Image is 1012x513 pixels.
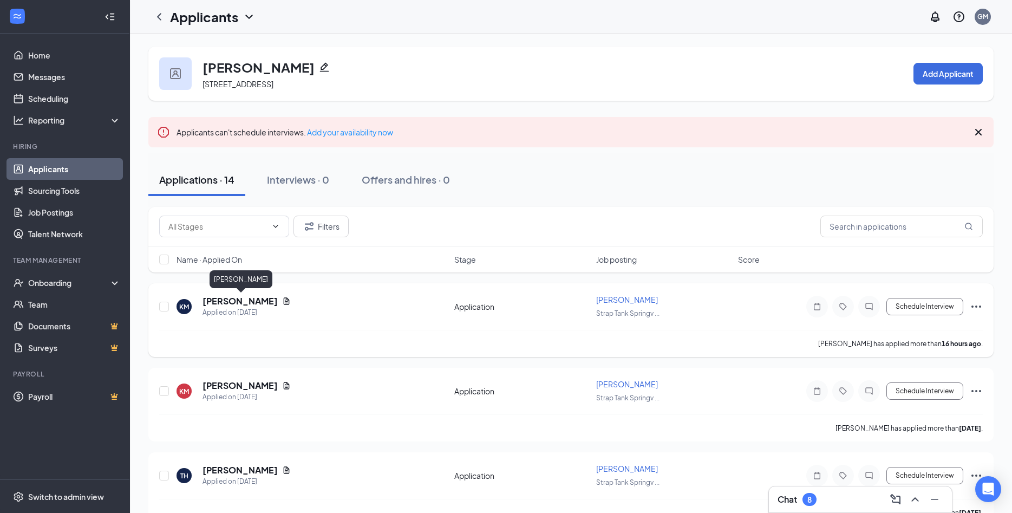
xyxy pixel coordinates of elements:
a: Applicants [28,158,121,180]
span: Strap Tank Springv ... [596,478,660,486]
svg: Minimize [928,493,941,506]
div: Application [454,470,590,481]
svg: Cross [972,126,985,139]
svg: Note [811,387,824,395]
h3: [PERSON_NAME] [203,58,315,76]
svg: Error [157,126,170,139]
svg: ChatInactive [863,302,876,311]
svg: Ellipses [970,469,983,482]
input: All Stages [168,220,267,232]
svg: Note [811,302,824,311]
div: Hiring [13,142,119,151]
svg: Notifications [929,10,942,23]
svg: Pencil [319,62,330,73]
div: Offers and hires · 0 [362,173,450,186]
div: Payroll [13,369,119,379]
button: Schedule Interview [886,298,963,315]
img: user icon [170,68,181,79]
svg: Ellipses [970,300,983,313]
a: DocumentsCrown [28,315,121,337]
b: [DATE] [959,424,981,432]
svg: Note [811,471,824,480]
h5: [PERSON_NAME] [203,295,278,307]
svg: MagnifyingGlass [964,222,973,231]
div: Team Management [13,256,119,265]
div: Interviews · 0 [267,173,329,186]
svg: Analysis [13,115,24,126]
svg: ChatInactive [863,471,876,480]
div: Applications · 14 [159,173,234,186]
svg: Filter [303,220,316,233]
b: 16 hours ago [942,340,981,348]
div: KM [179,302,189,311]
svg: ChevronDown [243,10,256,23]
a: Job Postings [28,202,121,223]
svg: Settings [13,491,24,502]
svg: ComposeMessage [889,493,902,506]
span: Job posting [596,254,637,265]
span: [PERSON_NAME] [596,295,658,304]
svg: ChevronUp [909,493,922,506]
a: Messages [28,66,121,88]
button: Filter Filters [293,216,349,237]
span: [PERSON_NAME] [596,379,658,389]
button: Schedule Interview [886,467,963,484]
button: Add Applicant [913,63,983,85]
h3: Chat [778,493,797,505]
a: Home [28,44,121,66]
div: TH [180,471,188,480]
a: Add your availability now [307,127,393,137]
span: Name · Applied On [177,254,242,265]
span: Score [738,254,760,265]
svg: ChevronDown [271,222,280,231]
svg: Tag [837,471,850,480]
span: Stage [454,254,476,265]
svg: UserCheck [13,277,24,288]
span: Strap Tank Springv ... [596,394,660,402]
div: Reporting [28,115,121,126]
p: [PERSON_NAME] has applied more than . [818,339,983,348]
h1: Applicants [170,8,238,26]
span: Strap Tank Springv ... [596,309,660,317]
a: Sourcing Tools [28,180,121,202]
h5: [PERSON_NAME] [203,464,278,476]
h5: [PERSON_NAME] [203,380,278,392]
button: ComposeMessage [887,491,904,508]
button: Minimize [926,491,943,508]
svg: Tag [837,387,850,395]
div: Application [454,386,590,397]
span: [STREET_ADDRESS] [203,79,273,89]
svg: Tag [837,302,850,311]
a: Talent Network [28,223,121,245]
div: Open Intercom Messenger [975,476,1001,502]
div: 8 [807,495,812,504]
p: [PERSON_NAME] has applied more than . [835,424,983,433]
div: Onboarding [28,277,112,288]
svg: Ellipses [970,385,983,398]
svg: Document [282,297,291,306]
div: Applied on [DATE] [203,476,291,487]
svg: Collapse [105,11,115,22]
button: ChevronUp [906,491,924,508]
div: GM [977,12,988,21]
a: PayrollCrown [28,386,121,407]
svg: Document [282,381,291,390]
div: [PERSON_NAME] [210,270,272,288]
span: Applicants can't schedule interviews. [177,127,393,137]
a: Team [28,294,121,315]
div: Applied on [DATE] [203,307,291,318]
svg: ChevronLeft [153,10,166,23]
a: Scheduling [28,88,121,109]
svg: Document [282,466,291,475]
svg: ChatInactive [863,387,876,395]
svg: WorkstreamLogo [12,11,23,22]
div: Applied on [DATE] [203,392,291,402]
a: SurveysCrown [28,337,121,359]
div: Application [454,301,590,312]
svg: QuestionInfo [952,10,965,23]
input: Search in applications [820,216,983,237]
span: [PERSON_NAME] [596,464,658,473]
div: Switch to admin view [28,491,104,502]
button: Schedule Interview [886,382,963,400]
